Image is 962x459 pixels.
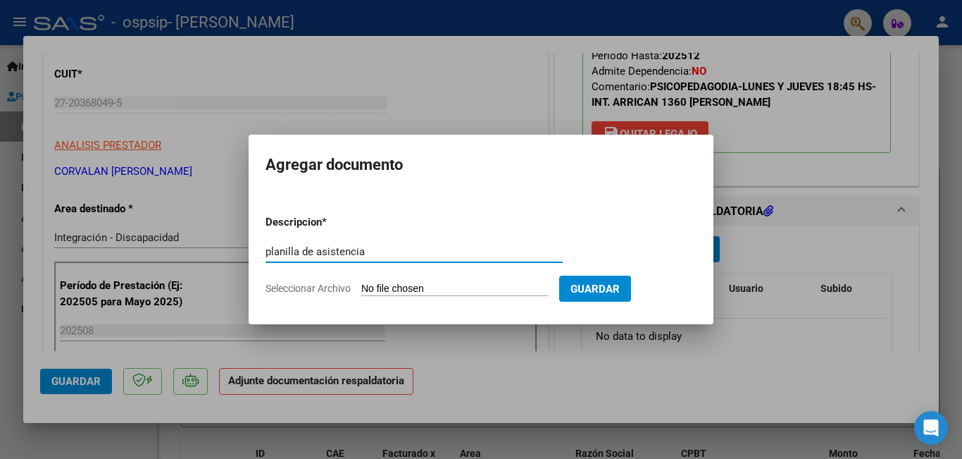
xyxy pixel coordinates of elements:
[266,152,696,178] h2: Agregar documento
[266,214,395,231] p: Descripcion
[266,283,351,294] span: Seleccionar Archivo
[559,276,631,302] button: Guardar
[570,283,620,295] span: Guardar
[914,411,948,445] div: Open Intercom Messenger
